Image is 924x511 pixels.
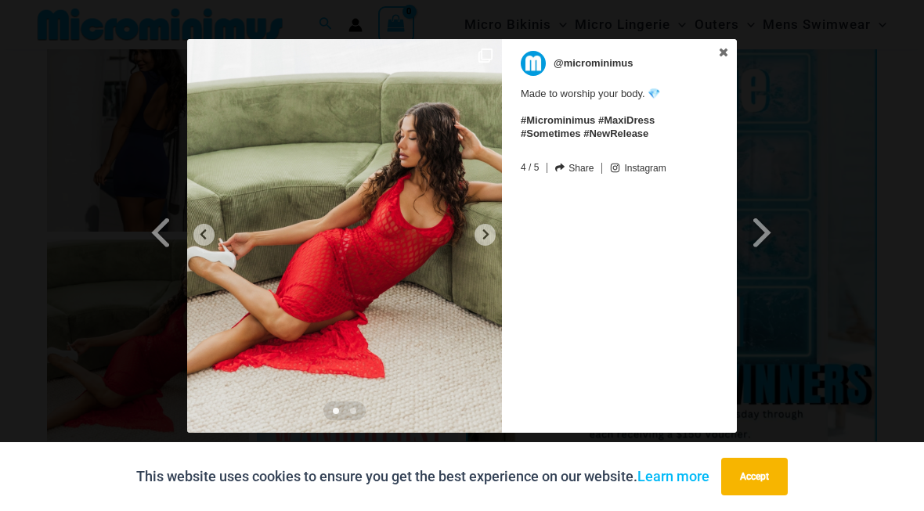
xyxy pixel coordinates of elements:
a: #NewRelease [583,128,648,139]
span: 4 / 5 [521,159,539,173]
a: #Sometimes [521,128,581,139]
a: Learn more [637,468,709,484]
p: @microminimus [554,51,633,76]
span: Made to worship your body. 💎 [521,80,708,141]
button: Accept [721,458,788,495]
img: microminimus.jpg [521,51,546,76]
a: Share [555,163,594,174]
img: Made to worship your body. 💎 <br> <br> #Microminimus #MaxiDress #Sometimes #NewRelease [187,39,502,433]
p: This website uses cookies to ensure you get the best experience on our website. [136,465,709,488]
a: @microminimus [521,51,708,76]
a: #Microminimus [521,114,595,126]
a: #MaxiDress [598,114,655,126]
a: Instagram [610,163,666,175]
